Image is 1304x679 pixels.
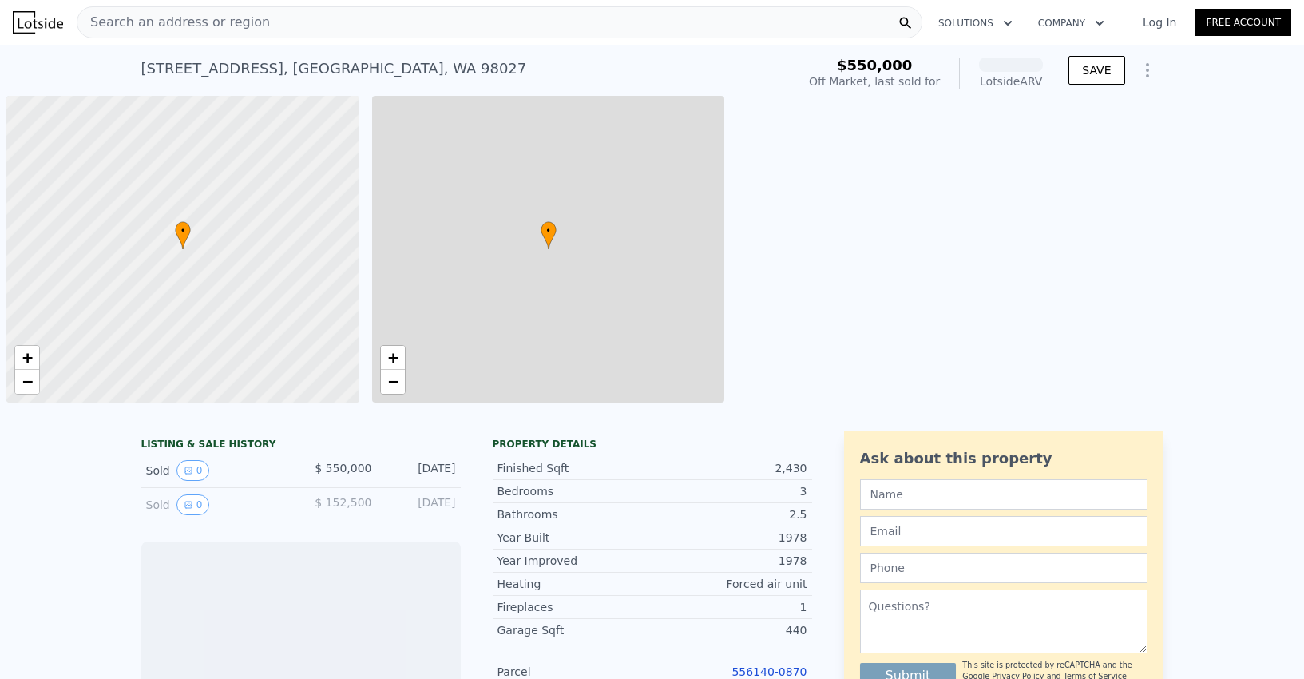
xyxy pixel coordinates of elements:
[652,530,807,546] div: 1978
[860,516,1147,546] input: Email
[381,370,405,394] a: Zoom out
[175,221,191,249] div: •
[541,224,557,238] span: •
[497,460,652,476] div: Finished Sqft
[809,73,940,89] div: Off Market, last sold for
[315,462,371,475] span: $ 550,000
[175,224,191,238] span: •
[652,553,807,569] div: 1978
[497,506,652,522] div: Bathrooms
[731,665,807,678] a: 556140-0870
[1195,9,1291,36] a: Free Account
[146,494,288,515] div: Sold
[315,496,371,509] span: $ 152,500
[652,576,807,592] div: Forced air unit
[979,73,1043,89] div: Lotside ARV
[652,506,807,522] div: 2.5
[860,479,1147,510] input: Name
[497,622,652,638] div: Garage Sqft
[176,494,210,515] button: View historical data
[925,9,1025,38] button: Solutions
[22,371,33,391] span: −
[652,460,807,476] div: 2,430
[141,58,527,80] div: [STREET_ADDRESS] , [GEOGRAPHIC_DATA] , WA 98027
[541,221,557,249] div: •
[146,460,288,481] div: Sold
[13,11,63,34] img: Lotside
[387,371,398,391] span: −
[652,622,807,638] div: 440
[22,347,33,367] span: +
[1132,54,1163,86] button: Show Options
[77,13,270,32] span: Search an address or region
[497,530,652,546] div: Year Built
[652,599,807,615] div: 1
[497,483,652,499] div: Bedrooms
[1124,14,1195,30] a: Log In
[385,494,456,515] div: [DATE]
[860,447,1147,470] div: Ask about this property
[15,346,39,370] a: Zoom in
[1068,56,1124,85] button: SAVE
[1025,9,1117,38] button: Company
[497,576,652,592] div: Heating
[385,460,456,481] div: [DATE]
[15,370,39,394] a: Zoom out
[497,553,652,569] div: Year Improved
[652,483,807,499] div: 3
[493,438,812,451] div: Property details
[860,553,1147,583] input: Phone
[497,599,652,615] div: Fireplaces
[176,460,210,481] button: View historical data
[141,438,461,454] div: LISTING & SALE HISTORY
[387,347,398,367] span: +
[837,57,913,73] span: $550,000
[381,346,405,370] a: Zoom in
